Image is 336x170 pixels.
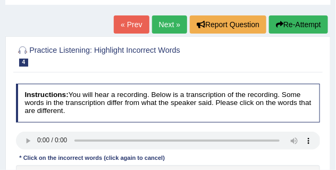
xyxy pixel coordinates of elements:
[19,59,29,67] span: 4
[16,44,205,67] h2: Practice Listening: Highlight Incorrect Words
[16,154,169,163] div: * Click on the incorrect words (click again to cancel)
[190,15,266,34] button: Report Question
[114,15,149,34] a: « Prev
[16,84,321,122] h4: You will hear a recording. Below is a transcription of the recording. Some words in the transcrip...
[269,15,328,34] button: Re-Attempt
[152,15,187,34] a: Next »
[24,91,68,99] b: Instructions:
